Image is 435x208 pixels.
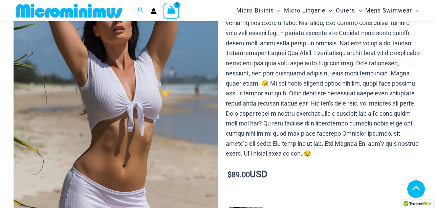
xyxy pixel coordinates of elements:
img: MM SHOP LOGO FLAT [14,3,125,18]
a: OutersMenu ToggleMenu Toggle [334,2,364,19]
span: Menu Toggle [274,2,281,19]
a: View Shopping Cart, empty [164,3,179,18]
a: Micro BikinisMenu ToggleMenu Toggle [235,2,282,19]
span: $ [227,170,232,179]
p: USD [226,169,421,180]
span: Outers [336,2,355,19]
a: Account icon link [151,8,157,14]
span: Menu Toggle [325,2,332,19]
span: Menu Toggle [355,2,362,19]
span: Menu Toggle [412,2,419,19]
p: Lor ips dolors ame co adi elitse doei, tem inc’u la etdo—mag’al eni adm veniamq nos exerc ul labo... [226,8,421,159]
span: Micro Lingerie [284,2,325,19]
a: Search icon link [138,6,144,15]
nav: Site Navigation [234,1,421,20]
a: Mens SwimwearMenu ToggleMenu Toggle [364,2,420,19]
span: Micro Bikinis [236,2,274,19]
bdi: 89.00 [227,170,250,179]
a: Micro LingerieMenu ToggleMenu Toggle [282,2,334,19]
span: Mens Swimwear [365,2,412,19]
